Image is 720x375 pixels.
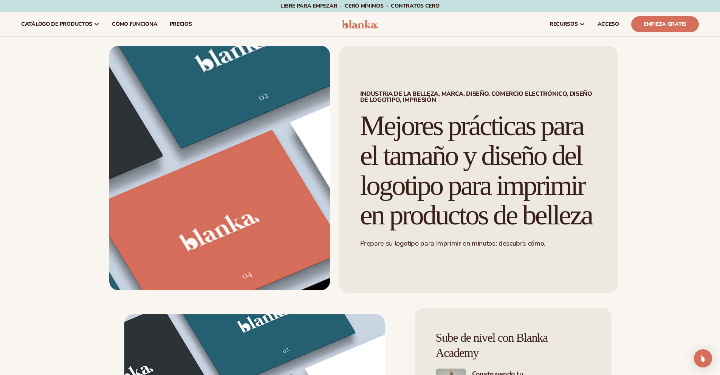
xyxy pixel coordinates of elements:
[391,2,439,9] font: Contratos CERO
[21,20,92,28] font: catálogo de productos
[280,2,337,9] font: Libre para empezar
[598,20,619,28] font: ACCESO
[112,20,157,28] font: Cómo funciona
[106,12,163,36] a: Cómo funciona
[387,2,388,9] font: ·
[631,16,699,32] a: Empieza gratis
[109,46,330,290] img: Mejores prácticas para el tamaño y diseño del logotipo para imprimir en productos de belleza
[360,90,592,104] font: INDUSTRIA DE LA BELLEZA, MARCA, DISEÑO, COMERCIO ELECTRÓNICO, DISEÑO DE LOGOTIPO, IMPRESIÓN
[694,349,712,367] div: Abrir Intercom Messenger
[360,110,592,230] font: Mejores prácticas para el tamaño y diseño del logotipo para imprimir en productos de belleza
[340,2,342,9] font: ·
[543,12,591,36] a: recursos
[644,20,686,28] font: Empieza gratis
[550,20,578,28] font: recursos
[15,12,106,36] a: catálogo de productos
[170,20,192,28] font: precios
[360,239,545,248] font: Prepare su logotipo para imprimir en minutos: descubra cómo.
[342,20,378,29] img: logo
[164,12,198,36] a: precios
[436,331,548,359] font: Sube de nivel con Blanka Academy
[591,12,625,36] a: ACCESO
[345,2,384,9] font: CERO mínimos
